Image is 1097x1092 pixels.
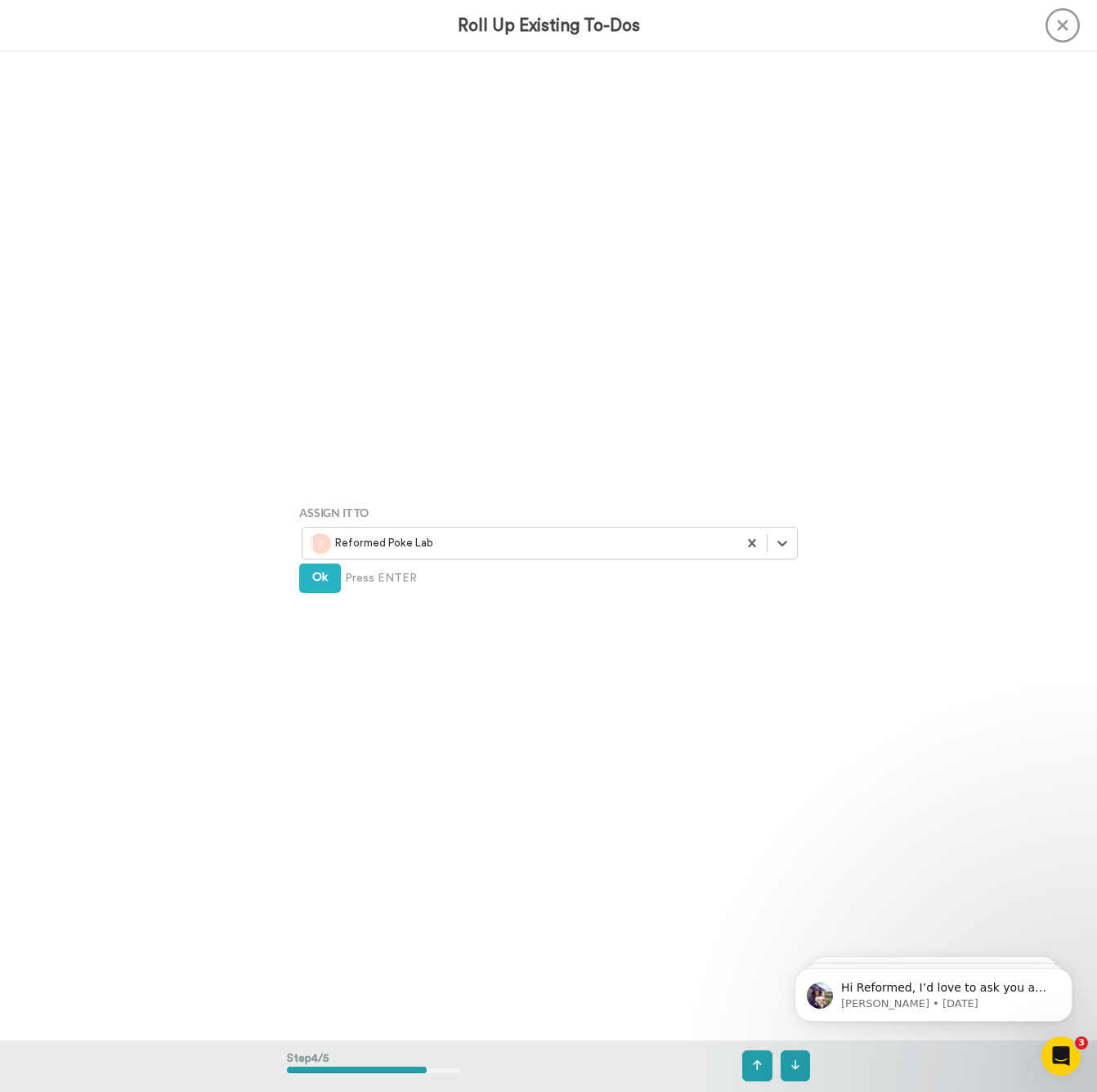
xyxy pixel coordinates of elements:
[312,572,328,583] span: Ok
[345,570,417,586] span: Press ENTER
[311,533,729,554] div: Reformed Poke Lab
[299,564,341,593] button: Ok
[299,506,798,519] h4: Assign It To
[770,934,1097,1048] iframe: Intercom notifications message
[1075,1036,1088,1050] span: 3
[287,1042,461,1090] div: Step 4 / 5
[458,16,640,35] h3: Roll Up Existing To-Dos
[1041,1036,1081,1076] iframe: Intercom live chat
[311,533,331,554] img: r.png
